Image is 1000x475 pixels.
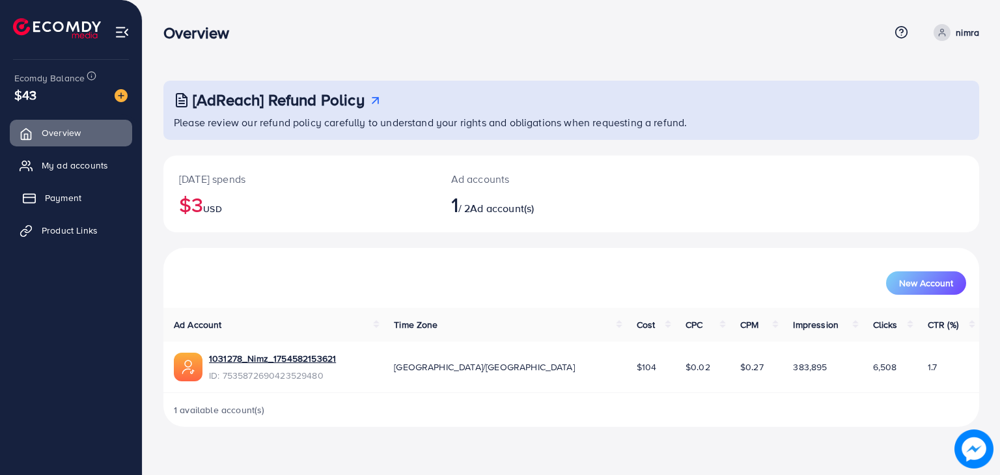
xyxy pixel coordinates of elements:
[10,185,132,211] a: Payment
[899,278,953,288] span: New Account
[163,23,240,42] h3: Overview
[10,217,132,243] a: Product Links
[873,360,897,373] span: 6,508
[886,271,966,295] button: New Account
[740,318,758,331] span: CPM
[637,318,656,331] span: Cost
[193,90,365,109] h3: [AdReach] Refund Policy
[13,18,101,38] img: logo
[179,192,420,217] h2: $3
[209,352,336,365] a: 1031278_Nimz_1754582153621
[928,360,937,373] span: 1.7
[115,89,128,102] img: image
[174,403,265,416] span: 1 available account(s)
[686,360,710,373] span: $0.02
[451,192,624,217] h2: / 2
[470,201,534,215] span: Ad account(s)
[793,360,827,373] span: 383,895
[394,360,575,373] span: [GEOGRAPHIC_DATA]/[GEOGRAPHIC_DATA]
[14,85,36,104] span: $43
[174,115,971,130] p: Please review our refund policy carefully to understand your rights and obligations when requesti...
[174,353,202,381] img: ic-ads-acc.e4c84228.svg
[928,318,958,331] span: CTR (%)
[42,224,98,237] span: Product Links
[174,318,222,331] span: Ad Account
[873,318,898,331] span: Clicks
[45,191,81,204] span: Payment
[686,318,702,331] span: CPC
[115,25,130,40] img: menu
[42,126,81,139] span: Overview
[10,120,132,146] a: Overview
[14,72,85,85] span: Ecomdy Balance
[394,318,437,331] span: Time Zone
[451,189,458,219] span: 1
[203,202,221,215] span: USD
[451,171,624,187] p: Ad accounts
[42,159,108,172] span: My ad accounts
[179,171,420,187] p: [DATE] spends
[637,360,657,373] span: $104
[793,318,839,331] span: Impression
[209,369,336,382] span: ID: 7535872690423529480
[954,429,993,468] img: image
[10,152,132,178] a: My ad accounts
[928,24,979,41] a: nimra
[740,360,764,373] span: $0.27
[956,25,979,40] p: nimra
